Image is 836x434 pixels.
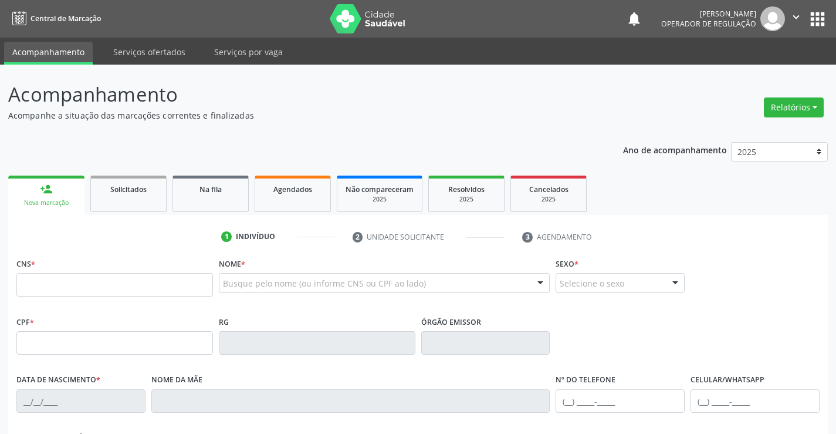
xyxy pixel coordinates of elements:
label: Data de nascimento [16,371,100,389]
button:  [785,6,807,31]
label: RG [219,313,229,331]
p: Acompanhe a situação das marcações correntes e finalizadas [8,109,582,122]
span: Resolvidos [448,184,485,194]
label: Nº do Telefone [556,371,615,389]
a: Acompanhamento [4,42,93,65]
label: CNS [16,255,35,273]
p: Acompanhamento [8,80,582,109]
img: img [760,6,785,31]
div: 2025 [437,195,496,204]
button: Relatórios [764,97,824,117]
div: 2025 [519,195,578,204]
i:  [790,11,803,23]
span: Operador de regulação [661,19,756,29]
label: CPF [16,313,34,331]
a: Serviços ofertados [105,42,194,62]
div: 1 [221,231,232,242]
span: Não compareceram [346,184,414,194]
button: apps [807,9,828,29]
label: Órgão emissor [421,313,481,331]
label: Nome da mãe [151,371,202,389]
span: Solicitados [110,184,147,194]
p: Ano de acompanhamento [623,142,727,157]
button: notifications [626,11,642,27]
a: Central de Marcação [8,9,101,28]
input: (__) _____-_____ [556,389,685,413]
span: Cancelados [529,184,568,194]
span: Na fila [199,184,222,194]
span: Central de Marcação [31,14,101,23]
label: Nome [219,255,245,273]
div: person_add [40,183,53,196]
div: 2025 [346,195,414,204]
span: Agendados [273,184,312,194]
span: Selecione o sexo [560,277,624,290]
div: Indivíduo [236,231,275,242]
input: (__) _____-_____ [691,389,820,413]
label: Sexo [556,255,578,273]
span: Busque pelo nome (ou informe CNS ou CPF ao lado) [223,277,426,290]
label: Celular/WhatsApp [691,371,764,389]
input: __/__/____ [16,389,145,413]
a: Serviços por vaga [206,42,291,62]
div: [PERSON_NAME] [661,9,756,19]
div: Nova marcação [16,199,76,207]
